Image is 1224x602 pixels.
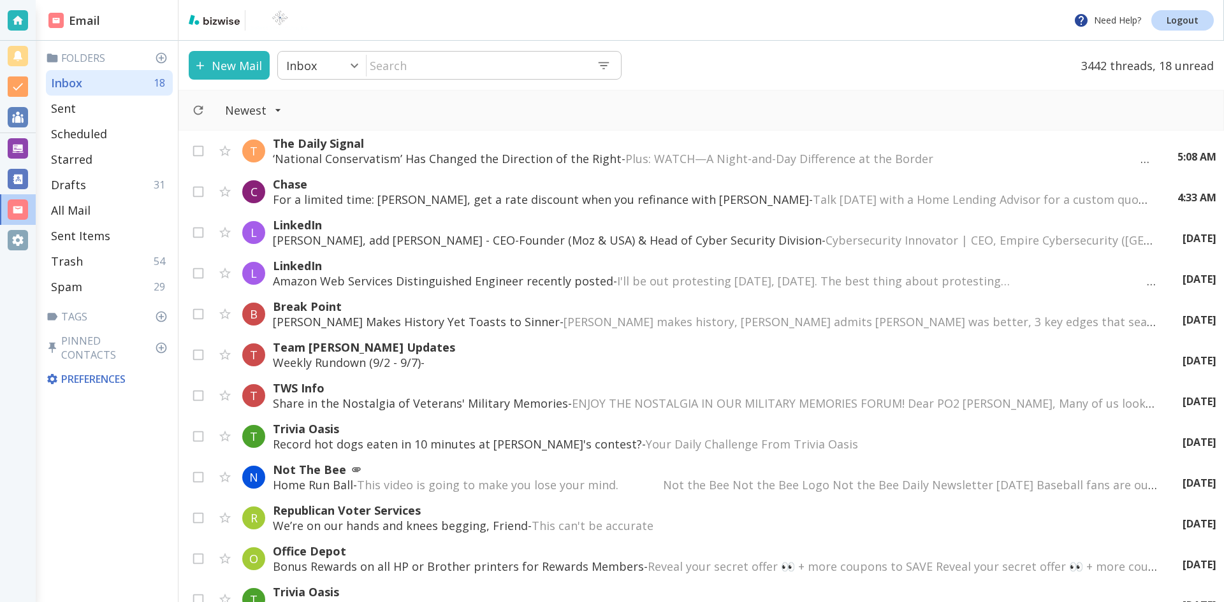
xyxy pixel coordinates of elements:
[646,436,1116,452] span: Your Daily Challenge From Trivia Oasis ‌ ‌ ‌ ‌ ‌ ‌ ‌ ‌ ‌ ‌ ‌ ‌ ‌ ‌ ‌ ‌ ‌ ‌ ‌ ‌ ‌ ‌ ‌ ‌ ‌ ‌ ‌ ‌ ‌ ...
[1177,190,1216,204] p: 4:33 AM
[273,503,1157,518] p: Republican Voter Services
[189,15,240,25] img: bizwise
[46,96,173,121] div: Sent
[273,233,1157,248] p: [PERSON_NAME], add [PERSON_NAME] - CEO-Founder (Moz & USA) & Head of Cyber Security Division -
[1183,354,1216,368] p: [DATE]
[46,51,173,65] p: Folders
[1183,557,1216,571] p: [DATE]
[249,551,258,566] p: O
[1177,150,1216,164] p: 5:08 AM
[250,143,258,159] p: T
[43,367,173,391] div: Preferences
[46,121,173,147] div: Scheduled
[273,380,1157,396] p: TWS Info
[425,355,743,370] span: ‌ ͏ ‌ ͏ ‌ ͏ ‌ ͏ ‌ ͏ ‌ ͏ ‌ ͏ ‌ ‌ ͏ ‌ ͏ ‌ ͏ ‌ ͏ ‌ ͏ ‌ ͏ ‌ ͏ ‌ ‌ ͏ ‌ ͏ ‌ ͏ ‌ ͏ ‌ ͏ ‌ ͏ ‌ ͏ ‌ ‌ ͏ ‌ ͏...
[273,396,1157,411] p: Share in the Nostalgia of Veterans' Military Memories -
[273,584,1157,599] p: Trivia Oasis
[51,254,83,269] p: Trash
[51,177,86,192] p: Drafts
[46,372,170,386] p: Preferences
[51,228,110,243] p: Sent Items
[51,279,82,294] p: Spam
[273,462,1157,477] p: Not The Bee
[1183,435,1216,449] p: [DATE]
[273,136,1152,151] p: The Daily Signal
[273,258,1157,273] p: LinkedIn
[251,510,258,526] p: R
[625,151,1169,166] span: Plus: WATCH—A Night-and-Day Difference at the Border ‌ ‌ ‌ ‌ ‌ ‌ ‌ ‌ ‌ ‌ ‌ ‌ ‌ ‌ ‌ ‌ ‌ ‌ ‌ ‌ ‌ ‌ ...
[1074,51,1214,80] p: 3442 threads, 18 unread
[154,254,170,268] p: 54
[250,306,258,322] p: B
[273,355,1157,370] p: Weekly Rundown (9/2 - 9/7) -
[46,274,173,299] div: Spam29
[273,176,1152,192] p: Chase
[189,51,270,80] button: New Mail
[617,273,1201,289] span: I'll be out protesting [DATE], [DATE]. The best thing about protesting… ͏ ͏ ͏ ͏ ͏ ͏ ͏ ͏ ͏ ͏ ͏ ͏ ͏...
[273,151,1152,166] p: ‘National Conservatism’ Has Changed the Direction of the Right -
[51,75,82,90] p: Inbox
[273,559,1157,574] p: Bonus Rewards on all HP or Brother printers for Rewards Members -
[46,334,173,362] p: Pinned Contacts
[51,126,107,141] p: Scheduled
[46,147,173,172] div: Starred
[273,192,1152,207] p: For a limited time: [PERSON_NAME], get a rate discount when you refinance with [PERSON_NAME] -
[1183,394,1216,408] p: [DATE]
[1183,517,1216,531] p: [DATE]
[212,96,295,124] button: Filter
[249,469,258,485] p: N
[1151,10,1214,31] a: Logout
[251,10,309,31] img: BioTech International
[251,184,258,199] p: C
[532,518,931,533] span: This can't be accurate ‌ ‌ ‌ ‌ ‌ ‌ ‌ ‌ ‌ ‌ ‌ ‌ ‌ ‌ ‌ ‌ ‌ ‌ ‌ ‌ ‌ ‌ ‌ ‌ ‌ ‌ ‌ ‌ ‌ ‌ ‌ ‌ ‌ ‌ ‌ ‌ ‌ ...
[1183,313,1216,327] p: [DATE]
[1183,272,1216,286] p: [DATE]
[250,388,258,403] p: T
[251,266,257,281] p: L
[273,217,1157,233] p: LinkedIn
[154,280,170,294] p: 29
[46,172,173,197] div: Drafts31
[367,52,586,78] input: Search
[273,518,1157,533] p: We’re on our hands and knees begging, Friend -
[1167,16,1198,25] p: Logout
[51,152,92,167] p: Starred
[46,70,173,96] div: Inbox18
[1183,476,1216,490] p: [DATE]
[187,99,210,122] button: Refresh
[273,543,1157,559] p: Office Depot
[273,299,1157,314] p: Break Point
[250,347,258,362] p: T
[273,314,1157,329] p: [PERSON_NAME] Makes History Yet Toasts to Sinner -
[48,12,100,29] h2: Email
[273,273,1157,289] p: Amazon Web Services Distinguished Engineer recently posted -
[51,101,76,116] p: Sent
[48,13,64,28] img: DashboardSidebarEmail.svg
[46,197,173,223] div: All Mail
[154,76,170,90] p: 18
[1074,13,1141,28] p: Need Help?
[273,340,1157,355] p: Team [PERSON_NAME] Updates
[250,429,258,444] p: T
[46,310,173,324] p: Tags
[273,421,1157,436] p: Trivia Oasis
[286,58,317,73] p: Inbox
[273,436,1157,452] p: Record hot dogs eaten in 10 minutes at [PERSON_NAME]'s contest? -
[273,477,1157,492] p: Home Run Ball -
[1183,231,1216,245] p: [DATE]
[46,223,173,248] div: Sent Items
[46,248,173,274] div: Trash54
[251,225,257,240] p: L
[51,203,91,218] p: All Mail
[154,178,170,192] p: 31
